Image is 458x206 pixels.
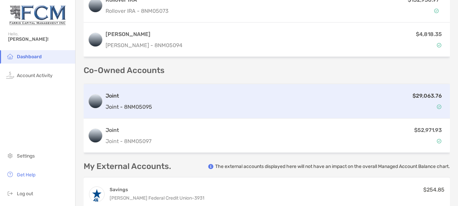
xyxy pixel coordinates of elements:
h4: Savings [110,186,204,193]
p: $52,971.93 [414,126,442,134]
h3: Joint [106,126,151,134]
span: Settings [17,153,35,159]
p: Joint - 8NM05097 [106,137,151,145]
img: Account Status icon [437,139,441,143]
p: Co-Owned Accounts [84,66,450,75]
span: [PERSON_NAME] Federal Credit Union - [110,195,194,201]
span: Account Activity [17,73,53,78]
span: Log out [17,191,33,197]
img: Account Status icon [437,104,441,109]
img: logo account [89,95,102,108]
img: logo account [89,129,102,142]
p: My External Accounts. [84,162,171,171]
img: logo account [89,33,102,46]
span: Dashboard [17,54,42,60]
img: Tookie Money Market- x3931 [89,187,104,202]
h3: Joint [106,92,152,100]
img: Account Status icon [437,43,441,47]
img: logout icon [6,189,14,197]
p: $29,063.76 [412,92,442,100]
p: The external accounts displayed here will not have an impact on the overall Managed Account Balan... [215,163,450,170]
img: get-help icon [6,170,14,178]
img: Account Status icon [434,8,439,13]
img: Zoe Logo [8,3,67,27]
span: 3931 [194,195,204,201]
h3: [PERSON_NAME] [106,30,182,38]
img: household icon [6,52,14,60]
p: Joint - 8NM05095 [106,103,152,111]
span: $254.85 [423,186,445,193]
img: activity icon [6,71,14,79]
span: Get Help [17,172,35,178]
p: [PERSON_NAME] - 8NM05094 [106,41,182,49]
p: Rollover IRA - 8NM05073 [106,7,312,15]
img: settings icon [6,151,14,160]
img: info [208,164,213,169]
p: $4,818.35 [416,30,442,38]
span: [PERSON_NAME]! [8,36,71,42]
